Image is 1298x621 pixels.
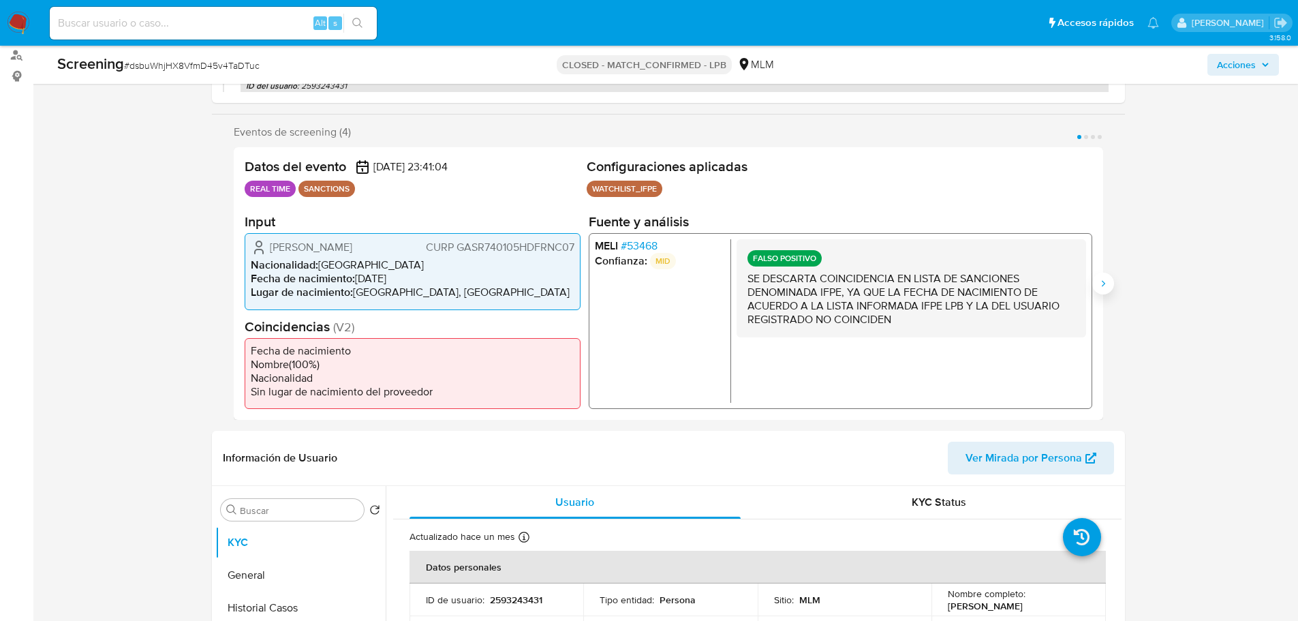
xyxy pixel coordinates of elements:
[912,494,966,510] span: KYC Status
[1273,16,1288,30] a: Salir
[426,594,484,606] p: ID de usuario :
[410,530,515,543] p: Actualizado hace un mes
[774,594,794,606] p: Sitio :
[223,451,337,465] h1: Información de Usuario
[660,594,696,606] p: Persona
[948,588,1025,600] p: Nombre completo :
[333,16,337,29] span: s
[240,504,358,517] input: Buscar
[215,559,386,592] button: General
[965,442,1082,474] span: Ver Mirada por Persona
[410,551,1106,584] th: Datos personales
[343,14,371,33] button: search-icon
[799,594,820,606] p: MLM
[369,504,380,519] button: Volver al orden por defecto
[50,14,377,32] input: Buscar usuario o caso...
[215,526,386,559] button: KYC
[557,55,732,74] p: CLOSED - MATCH_CONFIRMED - LPB
[246,91,289,103] b: Comentario
[948,600,1023,612] p: [PERSON_NAME]
[1147,17,1159,29] a: Notificaciones
[57,52,124,74] b: Screening
[246,80,297,92] b: ID del usuario
[1057,16,1134,30] span: Accesos rápidos
[1192,16,1269,29] p: nicolas.tyrkiel@mercadolibre.com
[124,59,260,72] span: # dsbuWhjHX8VfmD45v4TaDTuc
[490,594,542,606] p: 2593243431
[246,80,1103,91] p: : 2593243431
[1207,54,1279,76] button: Acciones
[737,57,774,72] div: MLM
[226,504,237,515] button: Buscar
[555,494,594,510] span: Usuario
[315,16,326,29] span: Alt
[1269,32,1291,43] span: 3.158.0
[948,442,1114,474] button: Ver Mirada por Persona
[1217,54,1256,76] span: Acciones
[600,594,654,606] p: Tipo entidad :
